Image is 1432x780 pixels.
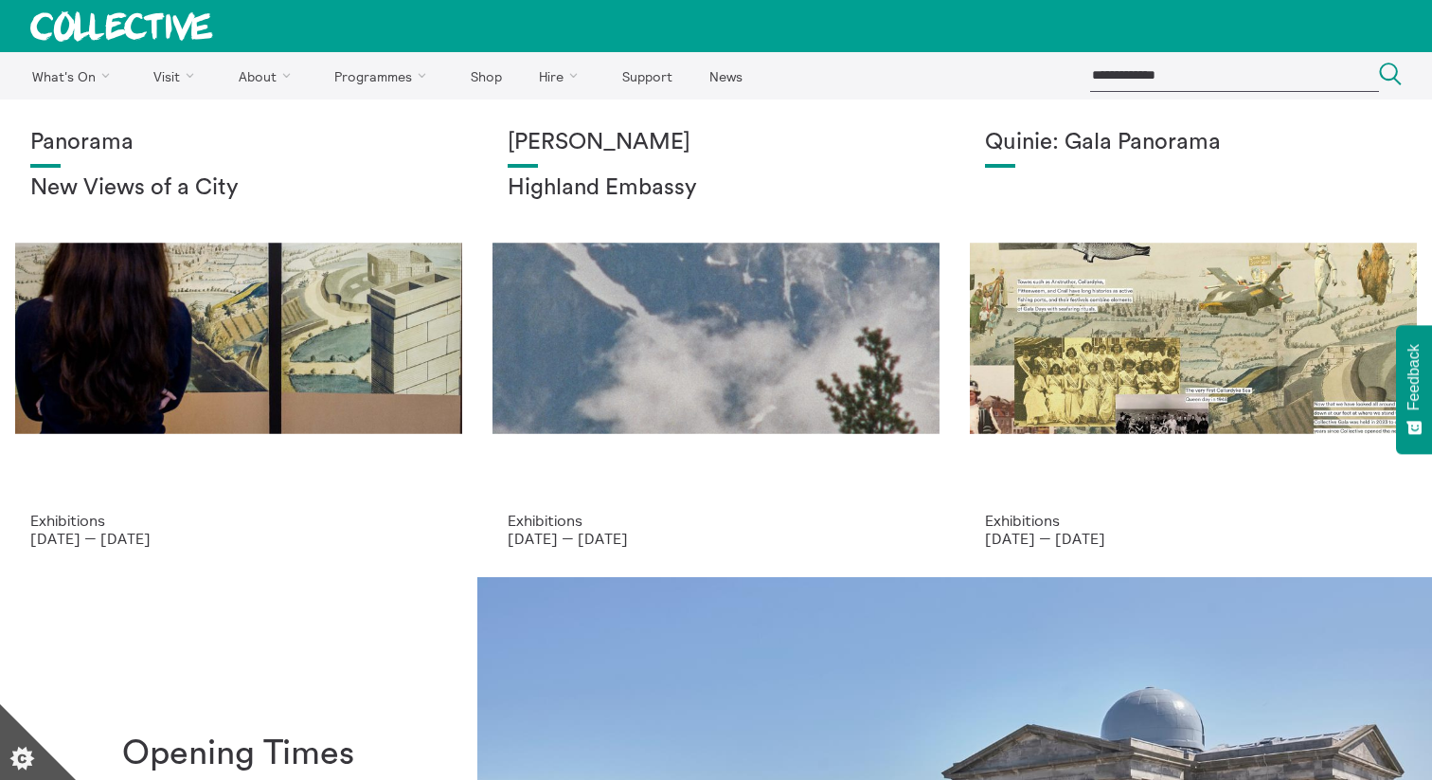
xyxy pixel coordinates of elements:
[508,512,924,529] p: Exhibitions
[1396,325,1432,454] button: Feedback - Show survey
[508,175,924,202] h2: Highland Embassy
[1405,344,1423,410] span: Feedback
[30,130,447,156] h1: Panorama
[30,512,447,529] p: Exhibitions
[30,530,447,547] p: [DATE] — [DATE]
[955,100,1432,577] a: Josie Vallely Quinie: Gala Panorama Exhibitions [DATE] — [DATE]
[15,52,134,100] a: What's On
[137,52,219,100] a: Visit
[477,100,955,577] a: Solar wheels 17 [PERSON_NAME] Highland Embassy Exhibitions [DATE] — [DATE]
[985,512,1402,529] p: Exhibitions
[605,52,689,100] a: Support
[508,530,924,547] p: [DATE] — [DATE]
[985,530,1402,547] p: [DATE] — [DATE]
[523,52,602,100] a: Hire
[318,52,451,100] a: Programmes
[122,735,354,773] h1: Opening Times
[692,52,759,100] a: News
[222,52,314,100] a: About
[454,52,518,100] a: Shop
[30,175,447,202] h2: New Views of a City
[508,130,924,156] h1: [PERSON_NAME]
[985,130,1402,156] h1: Quinie: Gala Panorama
